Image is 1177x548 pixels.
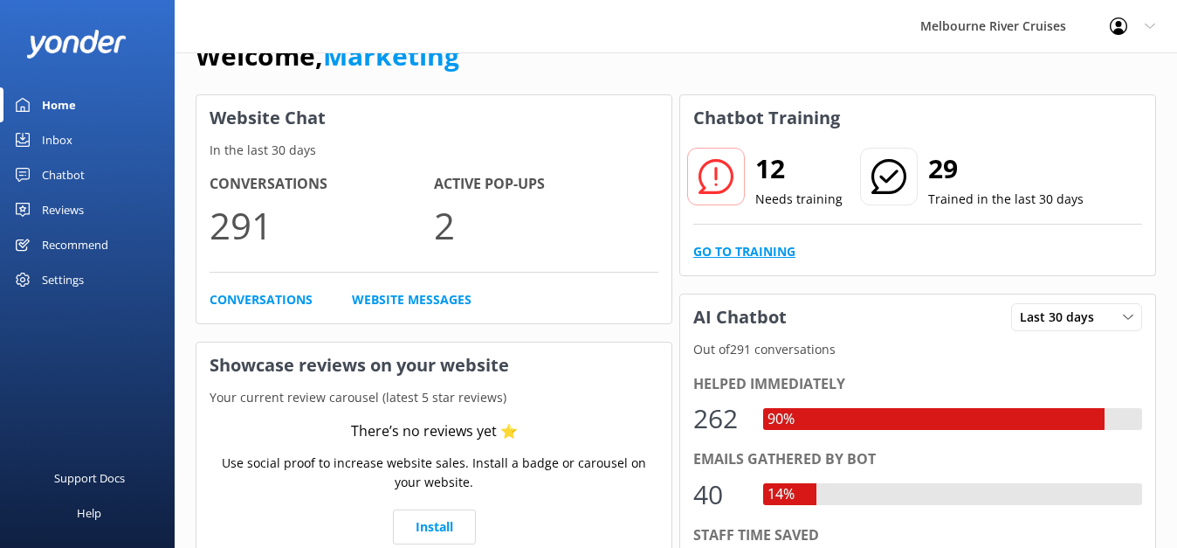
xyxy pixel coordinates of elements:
[196,343,671,388] h3: Showcase reviews on your website
[434,196,658,254] p: 2
[210,173,434,196] h4: Conversations
[42,192,84,227] div: Reviews
[77,496,101,531] div: Help
[42,227,108,262] div: Recommend
[763,483,799,506] div: 14%
[210,196,434,254] p: 291
[693,524,1142,547] div: Staff time saved
[928,190,1084,209] p: Trained in the last 30 days
[693,448,1142,471] div: Emails gathered by bot
[434,173,658,196] h4: Active Pop-ups
[210,454,658,493] p: Use social proof to increase website sales. Install a badge or carousel on your website.
[680,340,1155,359] p: Out of 291 conversations
[755,190,843,209] p: Needs training
[680,295,800,340] h3: AI Chatbot
[693,398,746,440] div: 262
[196,141,671,160] p: In the last 30 days
[928,148,1084,190] h2: 29
[42,87,76,122] div: Home
[196,95,671,141] h3: Website Chat
[42,157,85,192] div: Chatbot
[351,420,518,443] div: There’s no reviews yet ⭐
[693,474,746,516] div: 40
[763,408,799,431] div: 90%
[196,388,671,407] p: Your current review carousel (latest 5 star reviews)
[680,95,853,141] h3: Chatbot Training
[352,290,471,309] a: Website Messages
[393,510,476,545] a: Install
[26,30,127,59] img: yonder-white-logo.png
[54,461,125,496] div: Support Docs
[210,290,313,309] a: Conversations
[1020,308,1105,327] span: Last 30 days
[693,373,1142,396] div: Helped immediately
[693,242,795,261] a: Go to Training
[196,35,459,77] h1: Welcome,
[42,122,72,157] div: Inbox
[323,38,459,73] a: Marketing
[42,262,84,297] div: Settings
[755,148,843,190] h2: 12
